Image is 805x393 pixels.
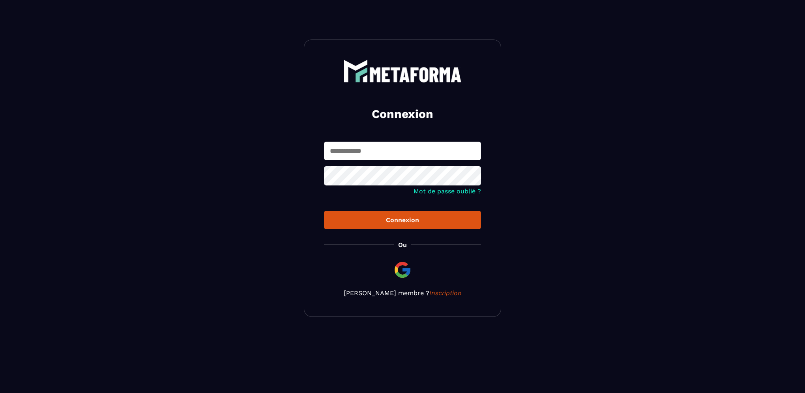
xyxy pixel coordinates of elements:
[333,106,472,122] h2: Connexion
[324,211,481,229] button: Connexion
[330,216,475,224] div: Connexion
[324,60,481,82] a: logo
[324,289,481,297] p: [PERSON_NAME] membre ?
[393,260,412,279] img: google
[343,60,462,82] img: logo
[398,241,407,249] p: Ou
[414,187,481,195] a: Mot de passe oublié ?
[429,289,462,297] a: Inscription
